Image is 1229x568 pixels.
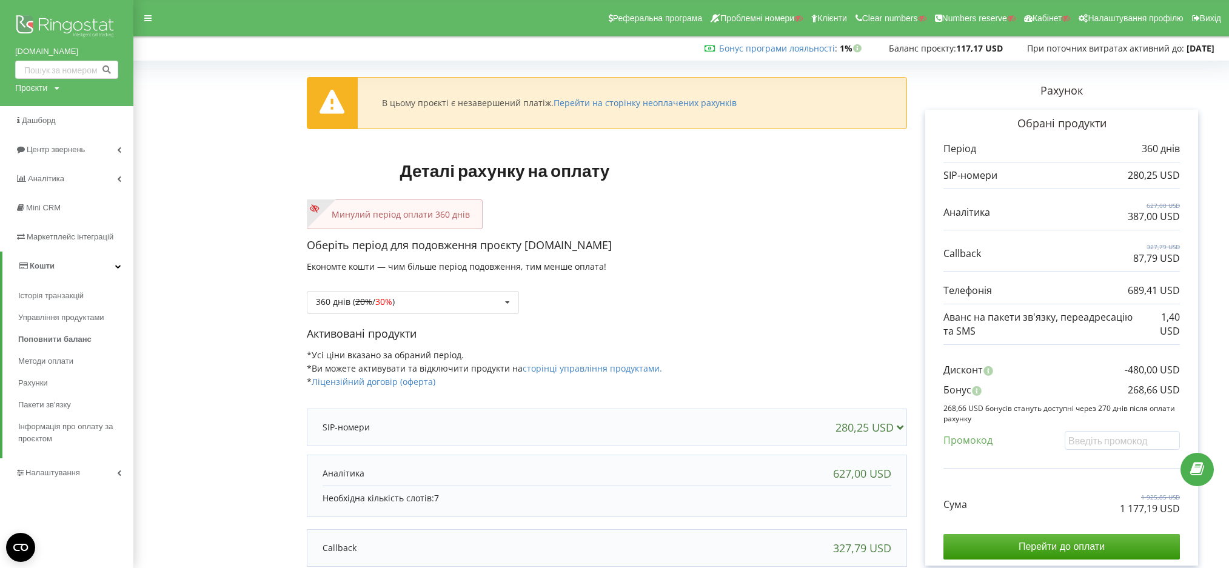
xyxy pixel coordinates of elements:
a: Поповнити баланс [18,329,133,350]
strong: 117,17 USD [956,42,1003,54]
p: 327,79 USD [1133,242,1180,251]
a: Пакети зв'язку [18,394,133,416]
input: Введіть промокод [1065,431,1180,450]
span: Кошти [30,261,55,270]
p: Дисконт [943,363,983,377]
div: 280,25 USD [836,421,909,433]
s: 20% [355,296,372,307]
a: [DOMAIN_NAME] [15,45,118,58]
span: 30% [375,296,392,307]
p: 1 925,85 USD [1120,493,1180,501]
p: 268,66 USD [1128,383,1180,397]
span: Баланс проєкту: [889,42,956,54]
p: 280,25 USD [1128,169,1180,182]
a: Кошти [2,252,133,281]
div: Проєкти [15,82,47,94]
span: Інформація про оплату за проєктом [18,421,127,445]
a: Бонус програми лояльності [719,42,835,54]
p: Необхідна кількість слотів: [323,492,891,504]
p: Callback [323,542,357,554]
p: 1,40 USD [1143,310,1180,338]
a: Управління продуктами [18,307,133,329]
strong: [DATE] [1187,42,1214,54]
span: Аналiтика [28,174,64,183]
a: Методи оплати [18,350,133,372]
h1: Деталі рахунку на оплату [307,141,703,199]
span: Numbers reserve [942,13,1007,23]
a: сторінці управління продуктами. [523,363,662,374]
p: Період [943,142,976,156]
div: 360 днів ( / ) [316,298,395,306]
p: Оберіть період для подовження проєкту [DOMAIN_NAME] [307,238,907,253]
p: SIP-номери [943,169,997,182]
input: Пошук за номером [15,61,118,79]
div: 327,79 USD [833,542,891,554]
span: Рахунки [18,377,48,389]
strong: 1% [840,42,865,54]
span: : [719,42,837,54]
span: Вихід [1200,13,1221,23]
p: Сума [943,498,967,512]
span: *Ви можете активувати та відключити продукти на [307,363,662,374]
p: 87,79 USD [1133,252,1180,266]
p: Активовані продукти [307,326,907,342]
span: Управління продуктами [18,312,104,324]
span: Проблемні номери [720,13,794,23]
a: Перейти на сторінку неоплачених рахунків [554,97,737,109]
div: В цьому проєкті є незавершений платіж. [382,98,737,109]
p: Callback [943,247,981,261]
p: Обрані продукти [943,116,1180,132]
a: Ліцензійний договір (оферта) [312,376,435,387]
span: Кабінет [1033,13,1062,23]
span: Центр звернень [27,145,85,154]
p: Промокод [943,433,993,447]
p: SIP-номери [323,421,370,433]
button: Open CMP widget [6,533,35,562]
p: Бонус [943,383,971,397]
p: 689,41 USD [1128,284,1180,298]
span: Поповнити баланс [18,333,92,346]
span: Дашборд [22,116,56,125]
p: 268,66 USD бонусів стануть доступні через 270 днів після оплати рахунку [943,403,1180,424]
div: 627,00 USD [833,467,891,479]
span: При поточних витратах активний до: [1027,42,1184,54]
p: 1 177,19 USD [1120,502,1180,516]
p: 360 днів [1142,142,1180,156]
span: 7 [434,492,439,504]
p: Аванс на пакети зв'язку, переадресацію та SMS [943,310,1143,338]
p: Рахунок [907,83,1216,99]
p: Аналітика [943,205,990,219]
span: Історія транзакцій [18,290,84,302]
span: Маркетплейс інтеграцій [27,232,113,241]
p: -480,00 USD [1125,363,1180,377]
span: Економте кошти — чим більше період подовження, тим менше оплата! [307,261,606,272]
span: *Усі ціни вказано за обраний період. [307,349,464,361]
p: Аналітика [323,467,364,479]
span: Методи оплати [18,355,73,367]
a: Інформація про оплату за проєктом [18,416,133,450]
p: Минулий період оплати 360 днів [320,209,470,221]
p: 627,00 USD [1128,201,1180,210]
span: Пакети зв'язку [18,399,71,411]
a: Історія транзакцій [18,285,133,307]
span: Clear numbers [862,13,918,23]
img: Ringostat logo [15,12,118,42]
p: 387,00 USD [1128,210,1180,224]
span: Налаштування [25,468,80,477]
input: Перейти до оплати [943,534,1180,560]
span: Налаштування профілю [1088,13,1183,23]
a: Рахунки [18,372,133,394]
p: Телефонія [943,284,992,298]
span: Mini CRM [26,203,61,212]
span: Реферальна програма [613,13,703,23]
span: Клієнти [817,13,847,23]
